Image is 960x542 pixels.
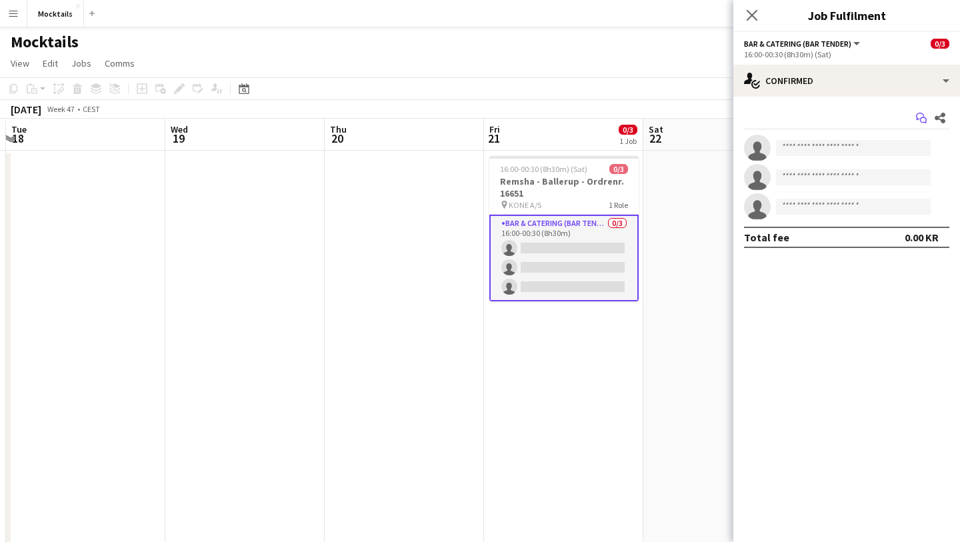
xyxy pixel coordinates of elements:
span: 16:00-00:30 (8h30m) (Sat) [500,164,587,174]
span: View [11,57,29,69]
div: [DATE] [11,103,41,116]
app-card-role: Bar & Catering (Bar Tender)0/316:00-00:30 (8h30m) [489,215,639,301]
h3: Job Fulfilment [733,7,960,24]
a: View [5,55,35,72]
h1: Mocktails [11,32,79,52]
span: Sat [649,123,663,135]
span: Tue [11,123,27,135]
a: Jobs [66,55,97,72]
span: 18 [9,131,27,146]
span: Jobs [71,57,91,69]
div: CEST [83,104,100,114]
h3: Remsha - Ballerup - Ordrenr. 16651 [489,175,639,199]
app-job-card: 16:00-00:30 (8h30m) (Sat)0/3Remsha - Ballerup - Ordrenr. 16651 KONE A/S1 RoleBar & Catering (Bar ... [489,156,639,301]
span: Fri [489,123,500,135]
span: 0/3 [619,125,637,135]
div: 1 Job [619,136,637,146]
span: 1 Role [609,200,628,210]
span: Wed [171,123,188,135]
span: 21 [487,131,500,146]
span: Comms [105,57,135,69]
span: 22 [647,131,663,146]
div: 16:00-00:30 (8h30m) (Sat) [744,49,949,59]
span: Edit [43,57,58,69]
button: Mocktails [27,1,84,27]
span: Bar & Catering (Bar Tender) [744,39,851,49]
a: Comms [99,55,140,72]
span: 20 [328,131,347,146]
button: Bar & Catering (Bar Tender) [744,39,862,49]
span: Thu [330,123,347,135]
div: 0.00 KR [905,231,939,244]
span: 19 [169,131,188,146]
span: KONE A/S [509,200,541,210]
div: Total fee [744,231,789,244]
span: Week 47 [44,104,77,114]
div: Confirmed [733,65,960,97]
span: 0/3 [609,164,628,174]
a: Edit [37,55,63,72]
span: 0/3 [931,39,949,49]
